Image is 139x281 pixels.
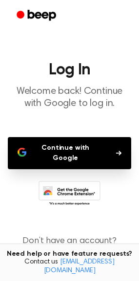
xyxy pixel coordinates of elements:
a: [EMAIL_ADDRESS][DOMAIN_NAME] [44,259,115,274]
p: Don’t have an account? [8,235,131,261]
p: Welcome back! Continue with Google to log in. [8,86,131,110]
button: Continue with Google [8,137,131,169]
h1: Log In [8,62,131,78]
a: Beep [10,6,65,25]
span: Contact us [6,258,133,275]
